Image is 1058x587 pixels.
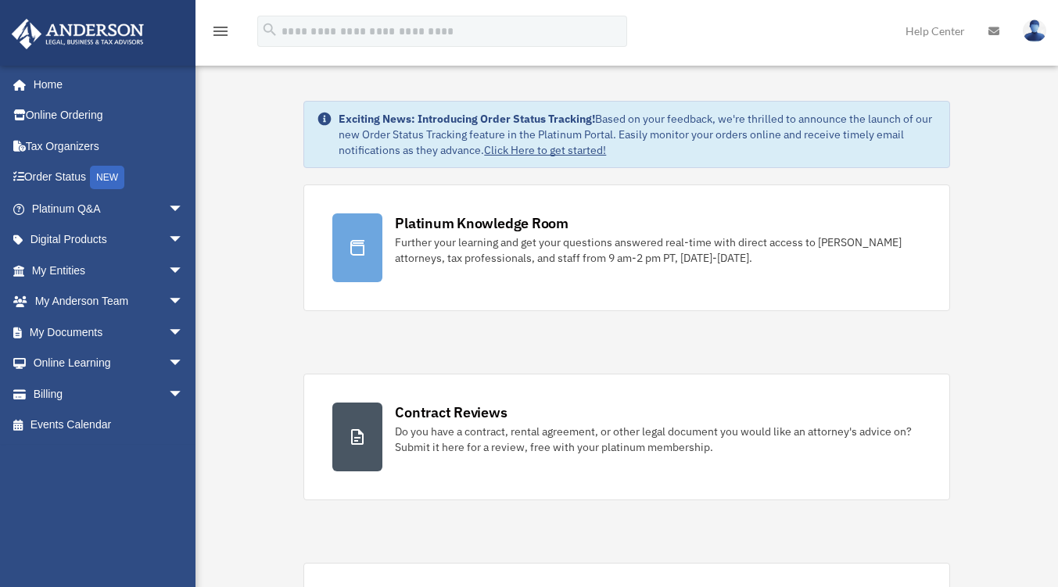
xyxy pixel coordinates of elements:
[11,193,207,224] a: Platinum Q&Aarrow_drop_down
[7,19,149,49] img: Anderson Advisors Platinum Portal
[168,224,199,256] span: arrow_drop_down
[168,286,199,318] span: arrow_drop_down
[11,224,207,256] a: Digital Productsarrow_drop_down
[339,111,936,158] div: Based on your feedback, we're thrilled to announce the launch of our new Order Status Tracking fe...
[11,255,207,286] a: My Entitiesarrow_drop_down
[168,255,199,287] span: arrow_drop_down
[11,100,207,131] a: Online Ordering
[11,317,207,348] a: My Documentsarrow_drop_down
[261,21,278,38] i: search
[11,286,207,317] a: My Anderson Teamarrow_drop_down
[395,403,507,422] div: Contract Reviews
[90,166,124,189] div: NEW
[303,184,949,311] a: Platinum Knowledge Room Further your learning and get your questions answered real-time with dire...
[168,378,199,410] span: arrow_drop_down
[395,234,920,266] div: Further your learning and get your questions answered real-time with direct access to [PERSON_NAM...
[395,213,568,233] div: Platinum Knowledge Room
[11,410,207,441] a: Events Calendar
[303,374,949,500] a: Contract Reviews Do you have a contract, rental agreement, or other legal document you would like...
[168,193,199,225] span: arrow_drop_down
[484,143,606,157] a: Click Here to get started!
[1023,20,1046,42] img: User Pic
[11,348,207,379] a: Online Learningarrow_drop_down
[211,22,230,41] i: menu
[168,348,199,380] span: arrow_drop_down
[211,27,230,41] a: menu
[395,424,920,455] div: Do you have a contract, rental agreement, or other legal document you would like an attorney's ad...
[339,112,595,126] strong: Exciting News: Introducing Order Status Tracking!
[11,131,207,162] a: Tax Organizers
[11,69,199,100] a: Home
[11,162,207,194] a: Order StatusNEW
[11,378,207,410] a: Billingarrow_drop_down
[168,317,199,349] span: arrow_drop_down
